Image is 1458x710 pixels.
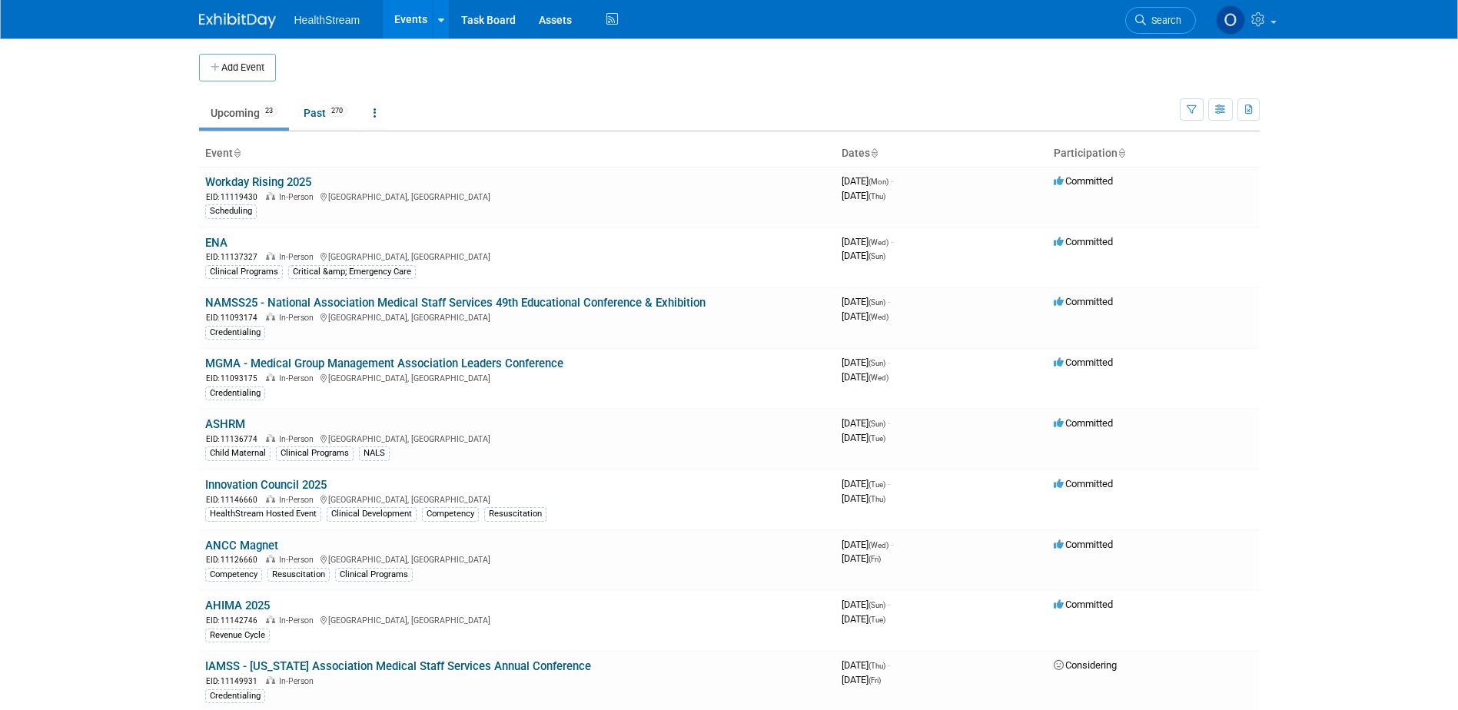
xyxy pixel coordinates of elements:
[842,236,893,247] span: [DATE]
[205,659,591,673] a: IAMSS - [US_STATE] Association Medical Staff Services Annual Conference
[891,236,893,247] span: -
[868,434,885,443] span: (Tue)
[266,434,275,442] img: In-Person Event
[199,141,835,167] th: Event
[279,252,318,262] span: In-Person
[205,417,245,431] a: ASHRM
[891,175,893,187] span: -
[842,190,885,201] span: [DATE]
[868,192,885,201] span: (Thu)
[205,236,228,250] a: ENA
[205,689,265,703] div: Credentialing
[205,493,829,506] div: [GEOGRAPHIC_DATA], [GEOGRAPHIC_DATA]
[888,357,890,368] span: -
[1054,175,1113,187] span: Committed
[868,601,885,609] span: (Sun)
[266,373,275,381] img: In-Person Event
[868,252,885,260] span: (Sun)
[888,478,890,489] span: -
[205,629,270,642] div: Revenue Cycle
[205,265,283,279] div: Clinical Programs
[842,296,890,307] span: [DATE]
[279,615,318,625] span: In-Person
[279,495,318,505] span: In-Person
[1216,5,1245,35] img: Olivia Christopher
[868,313,888,321] span: (Wed)
[288,265,416,279] div: Critical &amp; Emergency Care
[205,432,829,445] div: [GEOGRAPHIC_DATA], [GEOGRAPHIC_DATA]
[199,54,276,81] button: Add Event
[1125,7,1196,34] a: Search
[842,478,890,489] span: [DATE]
[205,613,829,626] div: [GEOGRAPHIC_DATA], [GEOGRAPHIC_DATA]
[1054,478,1113,489] span: Committed
[1054,357,1113,368] span: Committed
[868,238,888,247] span: (Wed)
[868,662,885,670] span: (Thu)
[205,175,311,189] a: Workday Rising 2025
[888,417,890,429] span: -
[205,568,262,582] div: Competency
[842,493,885,504] span: [DATE]
[205,310,829,323] div: [GEOGRAPHIC_DATA], [GEOGRAPHIC_DATA]
[842,432,885,443] span: [DATE]
[199,98,289,128] a: Upcoming23
[842,552,881,564] span: [DATE]
[868,480,885,489] span: (Tue)
[868,495,885,503] span: (Thu)
[327,105,347,117] span: 270
[842,357,890,368] span: [DATE]
[205,357,563,370] a: MGMA - Medical Group Management Association Leaders Conference
[842,417,890,429] span: [DATE]
[868,541,888,549] span: (Wed)
[868,615,885,624] span: (Tue)
[1054,296,1113,307] span: Committed
[206,314,264,322] span: EID: 11093174
[205,446,271,460] div: Child Maternal
[292,98,359,128] a: Past270
[206,616,264,625] span: EID: 11142746
[1054,236,1113,247] span: Committed
[835,141,1048,167] th: Dates
[842,310,888,322] span: [DATE]
[279,373,318,383] span: In-Person
[206,677,264,685] span: EID: 11149931
[266,495,275,503] img: In-Person Event
[842,250,885,261] span: [DATE]
[868,420,885,428] span: (Sun)
[205,250,829,263] div: [GEOGRAPHIC_DATA], [GEOGRAPHIC_DATA]
[868,359,885,367] span: (Sun)
[206,374,264,383] span: EID: 11093175
[868,676,881,685] span: (Fri)
[868,373,888,382] span: (Wed)
[870,147,878,159] a: Sort by Start Date
[868,555,881,563] span: (Fri)
[279,434,318,444] span: In-Person
[206,435,264,443] span: EID: 11136774
[205,478,327,492] a: Innovation Council 2025
[266,192,275,200] img: In-Person Event
[868,298,885,307] span: (Sun)
[294,14,360,26] span: HealthStream
[868,177,888,186] span: (Mon)
[888,659,890,671] span: -
[205,539,278,552] a: ANCC Magnet
[842,175,893,187] span: [DATE]
[205,326,265,340] div: Credentialing
[205,599,270,612] a: AHIMA 2025
[206,556,264,564] span: EID: 11126660
[1054,539,1113,550] span: Committed
[205,296,706,310] a: NAMSS25 - National Association Medical Staff Services 49th Educational Conference & Exhibition
[888,599,890,610] span: -
[279,676,318,686] span: In-Person
[842,613,885,625] span: [DATE]
[842,539,893,550] span: [DATE]
[359,446,390,460] div: NALS
[842,599,890,610] span: [DATE]
[205,507,321,521] div: HealthStream Hosted Event
[266,555,275,562] img: In-Person Event
[422,507,479,521] div: Competency
[206,193,264,201] span: EID: 11119430
[233,147,241,159] a: Sort by Event Name
[1054,417,1113,429] span: Committed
